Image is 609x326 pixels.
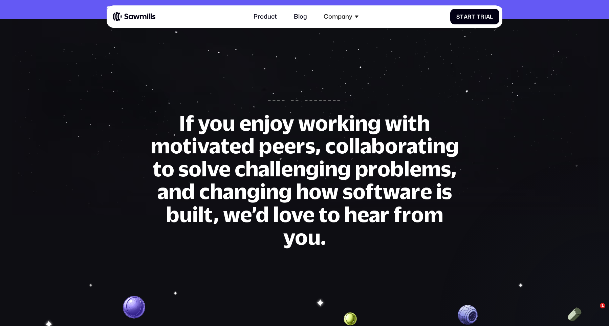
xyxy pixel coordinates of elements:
span: S [456,14,460,20]
span: T [477,14,480,20]
span: t [460,14,464,20]
span: 1 [600,303,605,308]
a: Product [249,8,282,25]
div: ____ __ ________ [267,95,342,103]
span: a [464,14,468,20]
div: Company [319,8,363,25]
span: a [486,14,490,20]
div: Company [324,13,352,20]
span: r [480,14,484,20]
iframe: Intercom live chat [586,303,602,319]
a: StartTrial [450,9,499,24]
span: l [490,14,493,20]
span: t [472,14,475,20]
span: i [484,14,486,20]
span: r [467,14,472,20]
a: Blog [289,8,311,25]
h1: If you enjoy working with motivated peers, collaborating to solve challenging problems, and chang... [143,112,466,249]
